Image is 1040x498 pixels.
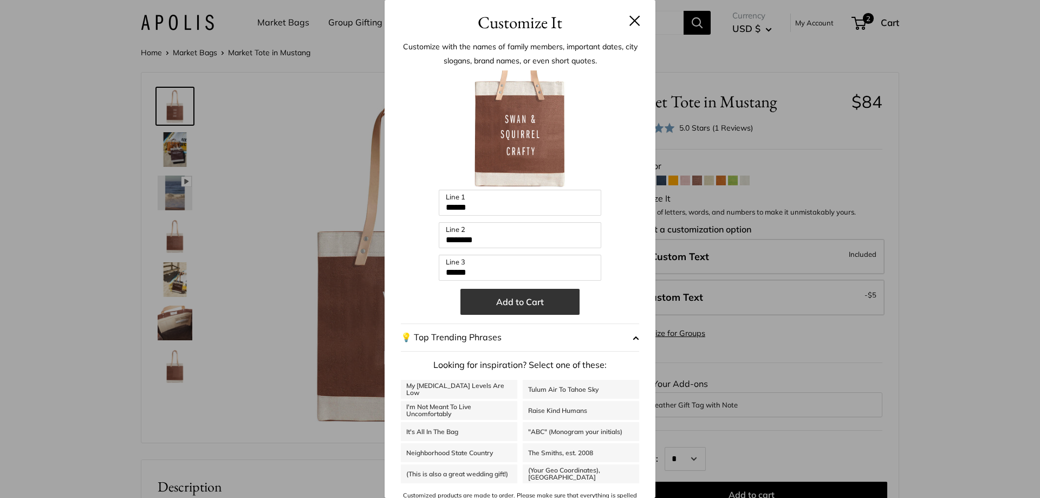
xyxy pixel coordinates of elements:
button: Add to Cart [460,289,580,315]
img: customizer-prod [460,70,580,190]
a: The Smiths, est. 2008 [523,443,639,462]
a: (Your Geo Coordinates), [GEOGRAPHIC_DATA] [523,464,639,483]
a: "ABC" (Monogram your initials) [523,422,639,441]
p: Customize with the names of family members, important dates, city slogans, brand names, or even s... [401,40,639,68]
a: It's All In The Bag [401,422,517,441]
a: Tulum Air To Tahoe Sky [523,380,639,399]
a: My [MEDICAL_DATA] Levels Are Low [401,380,517,399]
h3: Customize It [401,10,639,35]
a: I'm Not Meant To Live Uncomfortably [401,401,517,420]
iframe: Sign Up via Text for Offers [9,457,116,489]
p: Looking for inspiration? Select one of these: [401,357,639,373]
button: 💡 Top Trending Phrases [401,324,639,352]
a: (This is also a great wedding gift!) [401,464,517,483]
a: Neighborhood State Country [401,443,517,462]
a: Raise Kind Humans [523,401,639,420]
